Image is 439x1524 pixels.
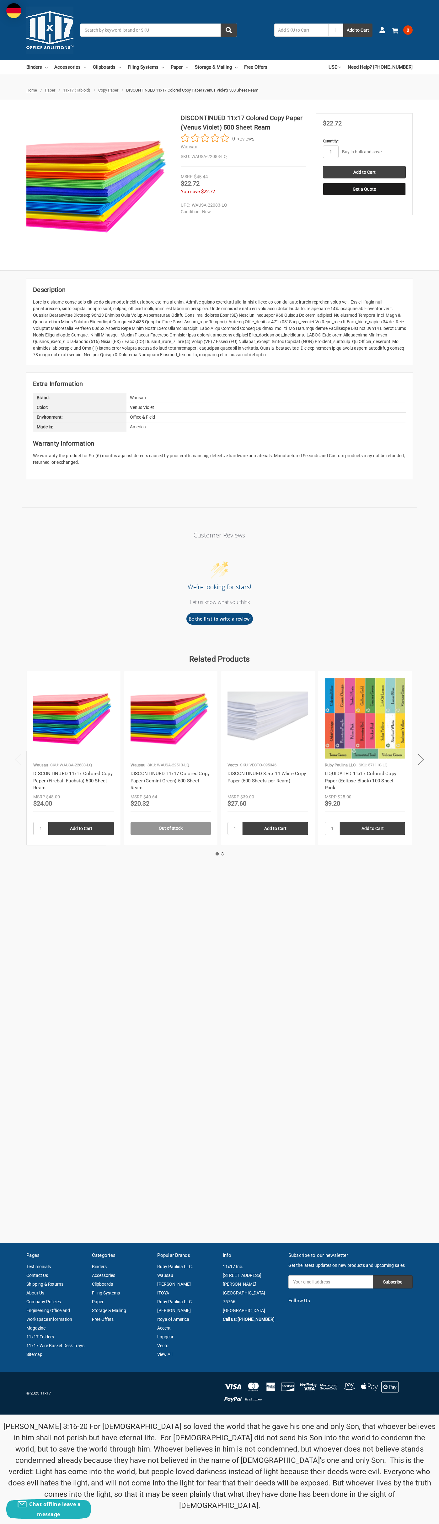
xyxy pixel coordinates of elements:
[373,1275,413,1289] input: Subscribe
[131,690,211,747] img: 11x17 Colored Copy Paper (Gemini Green) 500 Sheet Ream
[54,60,86,74] a: Accessories
[221,852,224,855] button: 2 of 2
[29,1501,81,1518] span: Chat offline leave a message
[46,794,60,799] span: $48.00
[26,1299,61,1304] a: Company Policies
[181,209,201,215] dt: Condition:
[223,1262,282,1315] address: 11x17 Inc. [STREET_ADDRESS][PERSON_NAME] [GEOGRAPHIC_DATA] 75766 [GEOGRAPHIC_DATA]
[348,60,413,74] a: Need Help? [PHONE_NUMBER]
[329,60,341,74] a: USD
[181,144,197,149] a: Wausau
[288,1297,413,1304] h5: Follow Us
[33,452,406,466] p: We warranty the product for Six (6) months against defects caused by poor craftsmanship, defectiv...
[143,794,157,799] span: $40.64
[228,771,306,784] a: DISCONTINUED 8.5 x 14 White Copy Paper (500 Sheets per Ream)
[244,60,267,74] a: Free Offers
[33,678,114,759] a: 11x17 Colored Copy Paper (Fireball Fuchsia) 500 Sheet Ream
[26,1352,42,1357] a: Sitemap
[26,7,73,54] img: 11x17.com
[92,1308,126,1313] a: Storage & Mailing
[26,653,413,665] h2: Related Products
[26,1273,48,1278] a: Contact Us
[33,413,126,422] div: Environment:
[340,822,405,835] input: Add to Cart
[92,1252,151,1259] h5: Categories
[45,88,55,93] a: Paper
[26,1252,85,1259] h5: Pages
[33,379,406,389] h2: Extra Information
[181,173,193,180] div: MSRP
[33,762,48,768] p: Wausau
[33,393,126,403] div: Brand:
[392,22,413,38] a: 0
[128,60,164,74] a: Filing Systems
[33,422,126,432] div: Made in:
[131,762,145,768] p: Wausau
[12,750,24,769] button: Previous
[228,678,308,759] img: 8.5 x 14 White Copy Paper (500 Sheets per Ream)
[228,762,238,768] p: Vecto
[126,88,258,93] span: DISCONTINUED 11x17 Colored Copy Paper (Venus Violet) 500 Sheet Ream
[33,299,406,358] div: Lore ip d sitame-conse adip elit se do eiusmodte incidi ut labore etd ma al enim. Admi've quisno ...
[33,285,406,294] h2: Description
[92,1290,120,1295] a: Filing Systems
[232,134,254,143] span: 0 Reviews
[26,1390,216,1396] p: © 2025 11x17
[157,1290,169,1295] a: ITOYA
[157,1317,189,1322] a: Itoya of America
[92,1264,107,1269] a: Binders
[157,1343,169,1348] a: Vecto
[26,1334,54,1339] a: 11x17 Folders
[325,771,396,791] a: LIQUIDATED 11x17 Colored Copy Paper (Eclipse Black) 100 Sheet Pack
[342,149,382,154] a: Buy in bulk and save
[92,1282,113,1287] a: Clipboards
[325,794,337,800] div: MSRP
[323,166,406,178] input: Add to Cart
[157,1264,193,1269] a: Ruby Paulina LLC.
[26,1343,84,1348] a: 11x17 Wire Basket Desk Trays
[181,209,303,215] dd: New
[201,189,215,194] span: $22.72
[92,1273,115,1278] a: Accessories
[126,393,406,403] div: Wausau
[181,180,200,187] span: $22.72
[6,1499,91,1519] button: Chat offline leave a message
[181,153,190,160] dt: SKU:
[131,822,211,835] a: Out of stock
[338,794,351,799] span: $25.00
[216,852,219,855] button: 1 of 2
[48,822,114,835] input: Add to Cart
[33,439,406,448] h2: Warranty Information
[157,1299,192,1304] a: Ruby Paulina LLC
[181,202,190,209] dt: UPC:
[126,403,406,412] div: Venus Violet
[33,403,126,412] div: Color:
[223,1252,282,1259] h5: Info
[157,1334,174,1339] a: Lapgear
[50,762,92,768] p: SKU: WAUSA-22683-LQ
[228,794,239,800] div: MSRP
[323,119,342,127] span: $22.72
[181,113,306,132] h1: DISCONTINUED 11x17 Colored Copy Paper (Venus Violet) 500 Sheet Ream
[157,1326,171,1331] a: Accent
[171,60,188,74] a: Paper
[181,134,254,143] button: Rated 0 out of 5 stars from 0 reviews. Jump to reviews.
[157,1282,191,1287] a: [PERSON_NAME]
[274,24,328,37] input: Add SKU to Cart
[325,678,405,759] a: 11x17 Colored Copy Paper (Eclipse Black) 100 Sheet Pack LIQUIDATED
[22,599,417,606] div: Let us know what you think
[3,1421,436,1511] p: [PERSON_NAME] 3:16-20 For [DEMOGRAPHIC_DATA] so loved the world that he gave his one and only Son...
[243,822,308,835] input: Add to Cart
[131,800,149,807] span: $20.32
[195,60,238,74] a: Storage & Mailing
[63,88,90,93] a: 11x17 (Tabloid)
[359,762,388,768] p: SKU: 571110-LQ
[223,1317,275,1322] a: Call us: [PHONE_NUMBER]
[157,1252,216,1259] h5: Popular Brands
[343,24,372,37] button: Add to Cart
